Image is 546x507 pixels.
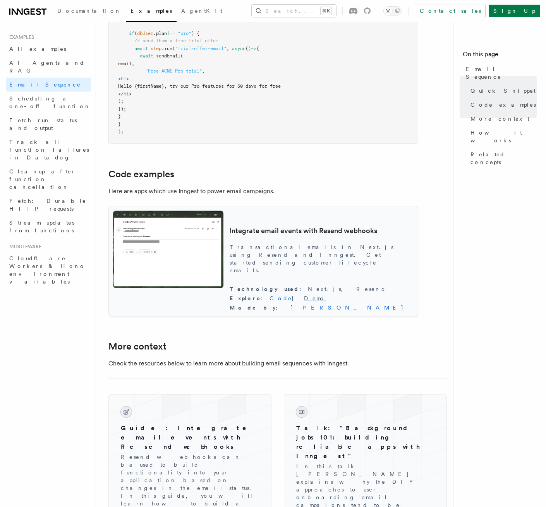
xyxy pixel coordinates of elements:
[230,295,270,301] span: Explore :
[304,295,326,301] a: Demo
[129,91,132,97] span: >
[118,106,126,112] span: });
[124,91,129,97] span: h1
[137,31,153,36] span: dbUser
[134,46,148,51] span: await
[466,65,537,81] span: Email Sequence
[118,121,121,127] span: }
[251,46,256,51] span: =>
[467,147,537,169] a: Related concepts
[230,286,308,292] span: Technology used :
[167,31,175,36] span: !==
[9,139,89,161] span: Track all function failures in Datadog
[270,295,292,301] a: Code
[6,251,91,289] a: Cloudflare Workers & Hono environment variables
[6,78,91,92] a: Email Sequence
[467,126,537,147] a: How it works
[284,305,404,311] a: [PERSON_NAME]
[181,8,222,14] span: AgentKit
[134,31,137,36] span: (
[6,42,91,56] a: All examples
[118,129,124,134] span: );
[126,76,129,81] span: >
[177,2,227,21] a: AgentKit
[172,46,175,51] span: (
[9,95,91,109] span: Scheduling a one-off function
[6,194,91,216] a: Fetch: Durable HTTP requests
[6,135,91,164] a: Track all function failures in Datadog
[118,99,124,104] span: );
[9,60,85,74] span: AI Agents and RAG
[118,76,121,81] span: <
[108,186,418,197] p: Here are apps which use Inngest to power email campaigns.
[134,38,218,43] span: // send them a free trial offer
[470,101,536,109] span: Code examples
[161,46,172,51] span: .run
[113,211,223,288] img: Integrate email events with Resend webhooks
[296,424,434,461] h3: Talk: "Background jobs 101: building reliable apps with Inngest"
[6,34,34,40] span: Examples
[252,5,336,17] button: Search...⌘K
[175,46,227,51] span: "trial-offer-email"
[191,31,199,36] span: ) {
[230,294,414,302] div: |
[467,98,537,112] a: Code examples
[230,226,414,235] h3: Integrate email events with Resend webhooks
[108,358,418,369] p: Check the resources below to learn more about building email sequences with Inngest.
[246,46,251,51] span: ()
[6,56,91,78] a: AI Agents and RAG
[180,53,183,59] span: (
[463,62,537,84] a: Email Sequence
[140,53,153,59] span: await
[321,7,331,15] kbd: ⌘K
[202,68,205,74] span: ,
[9,117,77,131] span: Fetch run status and output
[145,68,202,74] span: "Free ACME Pro trial"
[118,114,121,119] span: }
[6,113,91,135] a: Fetch run status and output
[256,46,259,51] span: {
[415,5,486,17] a: Contact sales
[470,87,536,95] span: Quick Snippet
[467,84,537,98] a: Quick Snippet
[151,46,161,51] span: step
[178,31,191,36] span: "pro"
[227,46,229,51] span: ,
[156,53,180,59] span: sendEmail
[230,243,414,274] p: Transactional emails in Next.js using Resend and Inngest. Get started sending customer lifecycle ...
[9,168,76,190] span: Cleanup after function cancellation
[6,92,91,113] a: Scheduling a one-off function
[6,164,91,194] a: Cleanup after function cancellation
[108,169,174,180] a: Code examples
[53,2,126,21] a: Documentation
[57,8,121,14] span: Documentation
[467,112,537,126] a: More context
[383,6,402,16] button: Toggle dark mode
[232,46,246,51] span: async
[121,76,126,81] span: h1
[463,50,537,62] h4: On this page
[108,341,167,352] a: More context
[129,31,134,36] span: if
[230,305,284,311] span: Made by :
[9,46,66,52] span: All examples
[118,83,281,89] span: Hello {firstName}, try our Pro features for 30 days for free
[9,81,81,88] span: Email Sequence
[470,115,529,123] span: More context
[6,244,41,250] span: Middleware
[121,424,259,452] h3: Guide: Integrate email events with Resend webhooks
[6,216,91,237] a: Stream updates from functions
[118,61,132,66] span: email
[9,198,86,212] span: Fetch: Durable HTTP requests
[153,31,167,36] span: .plan
[126,2,177,22] a: Examples
[132,61,134,66] span: ,
[118,91,124,97] span: </
[9,220,74,234] span: Stream updates from functions
[230,285,414,293] div: Next.js, Resend
[489,5,540,17] a: Sign Up
[470,151,537,166] span: Related concepts
[130,8,172,14] span: Examples
[470,129,537,144] span: How it works
[9,255,86,285] span: Cloudflare Workers & Hono environment variables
